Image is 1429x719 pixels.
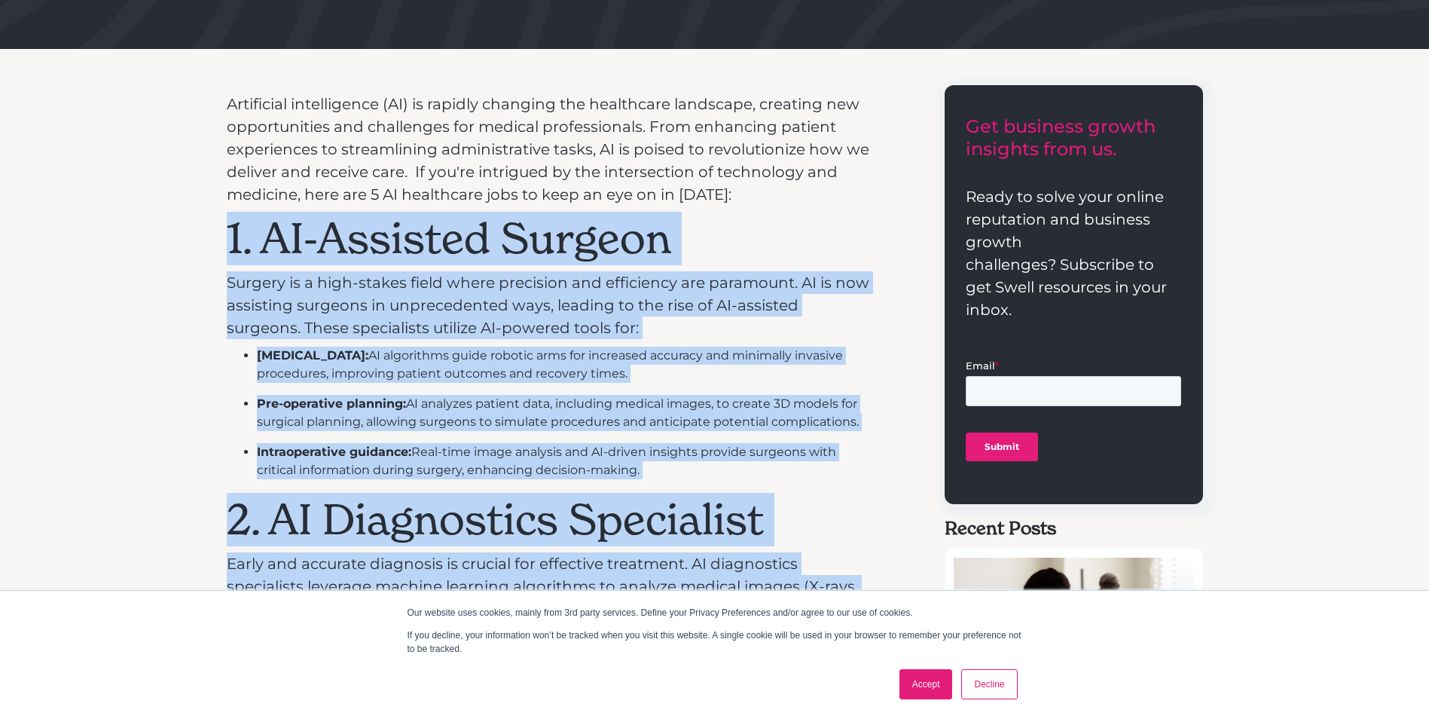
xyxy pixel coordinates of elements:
[961,669,1017,699] a: Decline
[257,396,406,411] strong: Pre-operative planning:
[966,185,1181,321] p: Ready to solve your online reputation and business growth challenges? Subscribe to get Swell reso...
[257,443,872,479] li: Real-time image analysis and AI-driven insights provide surgeons with critical information during...
[257,445,411,459] strong: Intraoperative guidance:
[257,347,872,383] li: AI algorithms guide robotic arms for increased accuracy and minimally invasive procedures, improv...
[227,93,872,206] p: Artificial intelligence (AI) is rapidly changing the healthcare landscape, creating new opportuni...
[257,348,368,363] strong: [MEDICAL_DATA]:
[899,669,953,699] a: Accept
[966,358,1181,474] iframe: Form 0
[227,494,872,545] h1: 2. AI Diagnostics Specialist
[966,115,1181,161] h3: Get business growth insights from us.
[227,552,872,620] p: Early and accurate diagnosis is crucial for effective treatment. AI diagnostics specialists lever...
[408,629,1022,656] p: If you decline, your information won’t be tracked when you visit this website. A single cookie wi...
[257,395,872,431] li: AI analyzes patient data, including medical images, to create 3D models for surgical planning, al...
[945,516,1202,542] h5: Recent Posts
[408,606,1022,620] p: Our website uses cookies, mainly from 3rd party services. Define your Privacy Preferences and/or ...
[227,213,872,264] h1: 1. AI-Assisted Surgeon
[227,271,872,339] p: Surgery is a high-stakes field where precision and efficiency are paramount. AI is now assisting ...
